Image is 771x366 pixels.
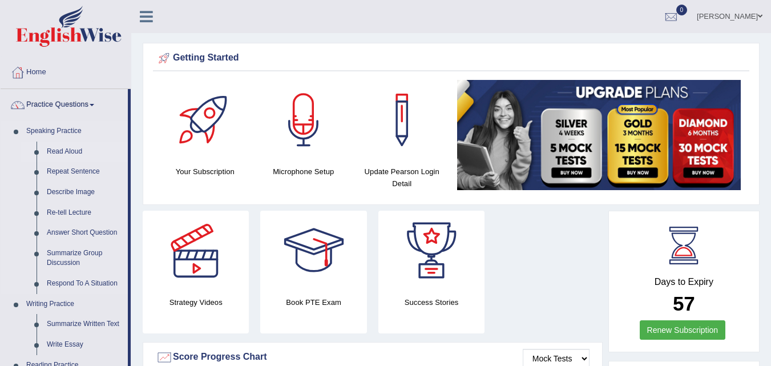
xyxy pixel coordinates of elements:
a: Practice Questions [1,89,128,118]
h4: Your Subscription [162,166,249,178]
a: Answer Short Question [42,223,128,243]
h4: Update Pearson Login Detail [358,166,446,190]
h4: Microphone Setup [260,166,348,178]
a: Renew Subscription [640,320,726,340]
a: Speaking Practice [21,121,128,142]
div: Score Progress Chart [156,349,590,366]
a: Summarize Group Discussion [42,243,128,274]
a: Writing Practice [21,294,128,315]
a: Respond To A Situation [42,274,128,294]
a: Re-tell Lecture [42,203,128,223]
div: Getting Started [156,50,746,67]
a: Repeat Sentence [42,162,128,182]
a: Describe Image [42,182,128,203]
img: small5.jpg [457,80,741,190]
a: Summarize Written Text [42,314,128,335]
h4: Book PTE Exam [260,296,366,308]
h4: Strategy Videos [143,296,249,308]
b: 57 [673,292,695,315]
a: Write Essay [42,335,128,355]
a: Home [1,57,131,85]
h4: Days to Expiry [621,277,746,287]
span: 0 [676,5,688,15]
a: Read Aloud [42,142,128,162]
h4: Success Stories [378,296,485,308]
